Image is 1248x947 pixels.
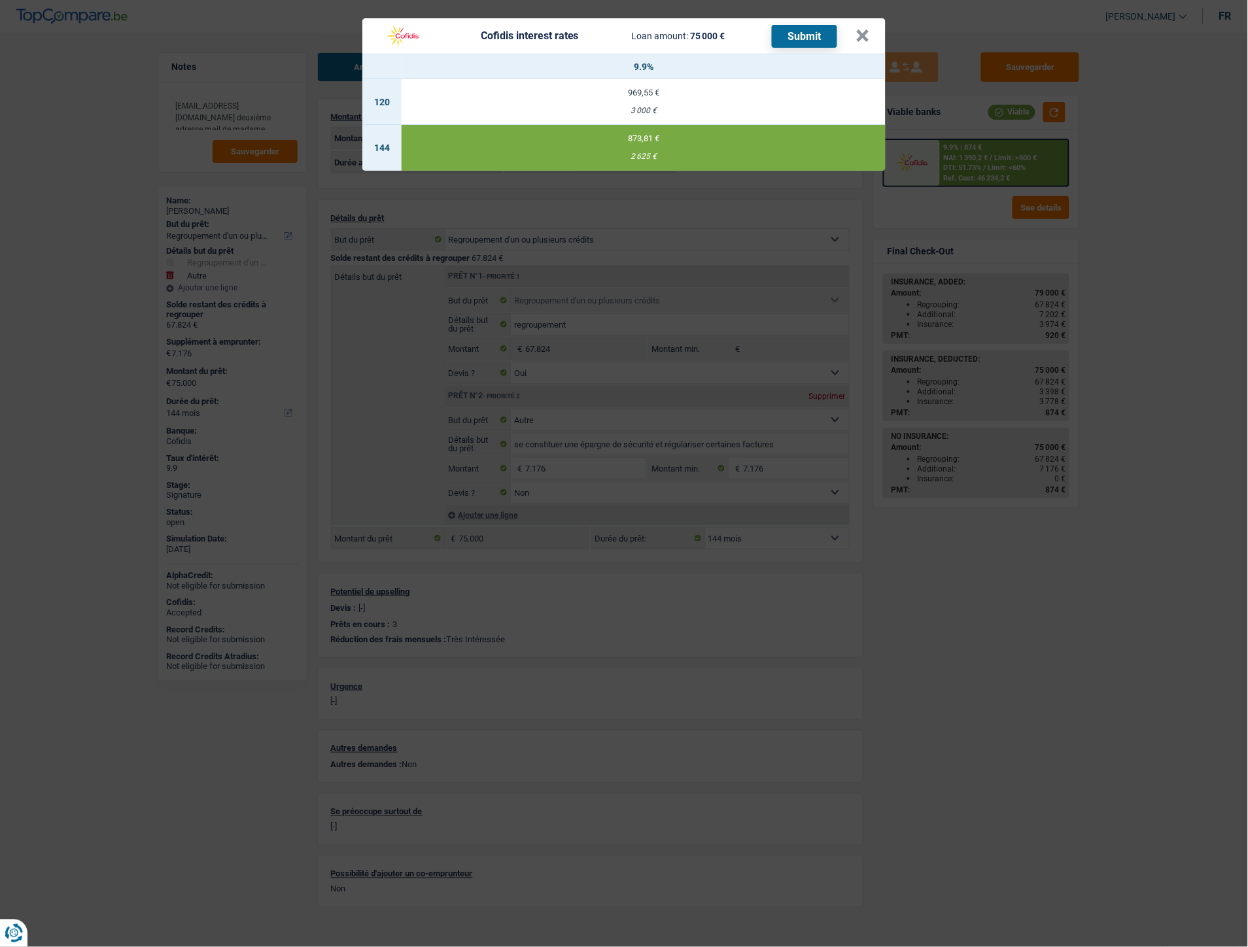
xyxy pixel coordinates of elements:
span: Loan amount: [632,31,689,41]
div: 969,55 € [402,88,886,97]
button: × [856,29,870,43]
th: 9.9% [402,54,886,79]
div: 2 625 € [402,152,886,161]
button: Submit [772,25,837,48]
div: Cofidis interest rates [481,31,579,41]
td: 144 [362,125,402,171]
span: 75 000 € [691,31,725,41]
img: Cofidis [378,24,428,48]
div: 873,81 € [402,134,886,143]
div: 3 000 € [402,107,886,115]
td: 120 [362,79,402,125]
